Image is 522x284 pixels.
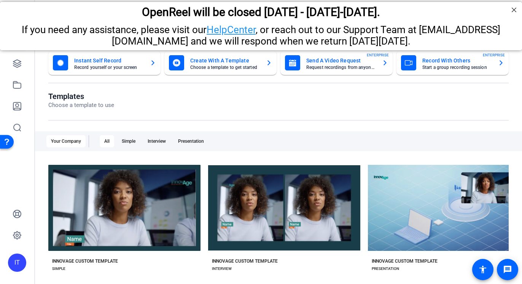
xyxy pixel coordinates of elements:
mat-icon: play_arrow [82,211,91,220]
span: Start with InnovAge Custom Template [251,192,329,196]
div: IT [8,254,26,272]
button: Send A Video RequestRequest recordings from anyone, anywhereENTERPRISE [280,51,393,75]
mat-icon: accessibility [478,265,487,274]
span: Start with InnovAge Custom Template [411,192,489,196]
button: Record With OthersStart a group recording sessionENTERPRISE [396,51,509,75]
div: INTERVIEW [212,266,232,272]
span: Preview InnovAge Custom Template [253,214,327,218]
p: Choose a template to use [48,101,114,110]
a: HelpCenter [207,22,256,34]
mat-card-title: Send A Video Request [306,56,376,65]
button: Create With A TemplateChoose a template to get started [164,51,277,75]
mat-card-subtitle: Request recordings from anyone, anywhere [306,65,376,70]
div: INNOVAGE CUSTOM TEMPLATE [52,258,118,264]
h1: Templates [48,92,114,101]
span: ENTERPRISE [367,52,389,58]
button: Instant Self RecordRecord yourself or your screen [48,51,161,75]
mat-icon: check_circle [400,190,409,199]
mat-card-title: Instant Self Record [74,56,144,65]
div: All [100,135,114,147]
span: Preview InnovAge Custom Template [412,214,487,218]
div: SIMPLE [52,266,65,272]
span: Start with InnovAge Custom Template [91,192,169,196]
mat-icon: play_arrow [242,211,251,220]
span: ENTERPRISE [483,52,505,58]
mat-card-title: Record With Others [422,56,492,65]
span: If you need any assistance, please visit our , or reach out to our Support Team at [EMAIL_ADDRESS... [22,22,500,45]
mat-icon: check_circle [240,190,249,199]
mat-icon: check_circle [80,190,89,199]
div: Your Company [46,135,86,147]
mat-card-subtitle: Start a group recording session [422,65,492,70]
mat-icon: message [503,265,512,274]
div: INNOVAGE CUSTOM TEMPLATE [212,258,278,264]
mat-card-subtitle: Choose a template to get started [190,65,260,70]
div: PRESENTATION [372,266,399,272]
span: Preview InnovAge Custom Template [93,214,167,218]
div: Presentation [173,135,208,147]
mat-card-title: Create With A Template [190,56,260,65]
div: OpenReel will be closed [DATE] - [DATE]-[DATE]. [10,3,512,17]
div: INNOVAGE CUSTOM TEMPLATE [372,258,438,264]
mat-card-subtitle: Record yourself or your screen [74,65,144,70]
div: Simple [117,135,140,147]
div: Interview [143,135,170,147]
mat-icon: play_arrow [402,211,411,220]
